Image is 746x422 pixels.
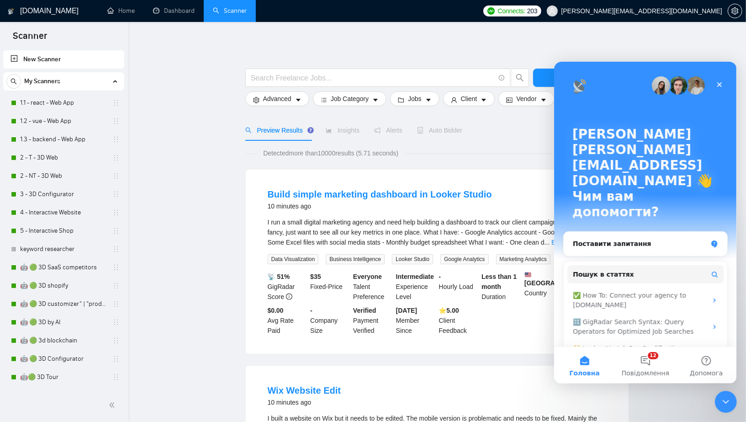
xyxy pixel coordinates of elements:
[498,6,525,16] span: Connects:
[554,62,737,384] iframe: Intercom live chat
[245,127,311,134] span: Preview Results
[437,305,480,336] div: Client Feedback
[3,50,124,69] li: New Scanner
[112,172,120,180] span: holder
[20,167,107,185] a: 2 - NT - 3D Web
[268,273,290,280] b: 📡 51%
[487,7,495,15] img: upwork-logo.png
[266,272,309,302] div: GigRadar Score
[417,127,462,134] span: Auto Bidder
[408,94,422,104] span: Jobs
[374,127,381,134] span: notification
[112,118,120,125] span: holder
[326,127,360,134] span: Insights
[268,385,341,395] a: Wix Website Edit
[20,112,107,130] a: 1.2 - vue - Web App
[451,96,457,103] span: user
[112,300,120,308] span: holder
[313,91,386,106] button: barsJob Categorycaret-down
[533,69,625,87] button: Save
[351,305,394,336] div: Payment Verified
[257,148,405,158] span: Detected more than 10000 results (5.71 seconds)
[213,7,247,15] a: searchScanner
[112,246,120,253] span: holder
[112,374,120,381] span: holder
[480,272,523,302] div: Duration
[112,337,120,344] span: holder
[253,96,259,103] span: setting
[551,239,573,246] a: Expand
[20,130,107,149] a: 1.3 - backend - Web App
[11,50,117,69] a: New Scanner
[20,203,107,222] a: 4 - Interactive Website
[109,401,118,410] span: double-left
[523,272,566,302] div: Country
[268,307,284,314] b: $0.00
[112,191,120,198] span: holder
[392,254,433,264] span: Looker Studio
[715,391,737,413] iframe: Intercom live chat
[326,254,385,264] span: Business Intelligence
[439,273,441,280] b: -
[461,94,477,104] span: Client
[549,8,556,14] span: user
[321,96,327,103] span: bars
[268,397,341,408] div: 10 minutes ago
[268,201,492,212] div: 10 minutes ago
[20,295,107,313] a: 🤖 🟢 3D customizer" | "product customizer"
[398,96,404,103] span: folder
[112,264,120,271] span: holder
[266,305,309,336] div: Avg Rate Paid
[439,307,459,314] b: ⭐️ 5.00
[20,149,107,167] a: 2 - T - 3D Web
[245,91,309,106] button: settingAdvancedcaret-down
[251,72,495,84] input: Search Freelance Jobs...
[112,154,120,161] span: holder
[20,368,107,386] a: 🤖🟢 3D Tour
[268,217,607,247] div: I run a small digital marketing agency and need help building a dashboard to track our client cam...
[540,96,547,103] span: caret-down
[112,209,120,216] span: holder
[498,91,554,106] button: idcardVendorcaret-down
[153,7,195,15] a: dashboardDashboard
[20,277,107,295] a: 🤖 🟢 3D shopify
[443,91,495,106] button: userClientcaret-down
[286,294,292,300] span: info-circle
[326,127,332,134] span: area-chart
[353,307,376,314] b: Verified
[396,307,417,314] b: [DATE]
[5,29,54,48] span: Scanner
[295,96,302,103] span: caret-down
[440,254,488,264] span: Google Analytics
[263,94,291,104] span: Advanced
[20,313,107,331] a: 🤖 🟢 3D by AI
[351,272,394,302] div: Talent Preference
[112,319,120,326] span: holder
[527,6,537,16] span: 203
[20,94,107,112] a: 1.1 - react - Web App
[20,222,107,240] a: 5 - Interactive Shop
[20,185,107,203] a: 3 - 3D Configurator
[394,272,437,302] div: Experience Level
[112,282,120,289] span: holder
[268,189,492,199] a: Build simple marketing dashboard in Looker Studio
[396,273,434,280] b: Intermediate
[310,273,321,280] b: $ 35
[372,96,379,103] span: caret-down
[496,254,550,264] span: Marketing Analytics
[268,254,319,264] span: Data Visualization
